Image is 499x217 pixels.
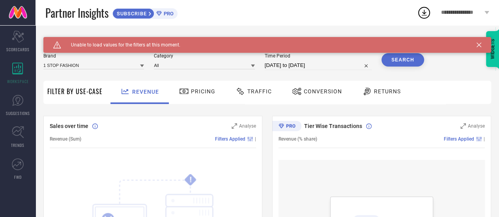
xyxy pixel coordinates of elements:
span: Filter By Use-Case [47,87,103,96]
span: SYSTEM WORKSPACE [43,37,98,43]
span: SUBSCRIBE [113,11,149,17]
span: Analyse [468,123,485,129]
div: Premium [272,121,301,133]
span: Traffic [247,88,272,95]
span: Tier Wise Transactions [304,123,362,129]
span: Time Period [265,53,372,59]
span: Revenue (% share) [278,136,317,142]
svg: Zoom [232,123,237,129]
span: Revenue (Sum) [50,136,81,142]
button: Search [381,53,424,67]
span: Unable to load values for the filters at this moment. [61,42,180,48]
span: SCORECARDS [6,46,30,52]
span: Analyse [239,123,256,129]
span: FWD [14,174,22,180]
span: Category [154,53,254,59]
span: Brand [43,53,144,59]
span: Revenue [132,89,159,95]
span: WORKSPACE [7,78,29,84]
svg: Zoom [460,123,466,129]
span: PRO [162,11,174,17]
input: Select time period [265,61,372,70]
span: Filters Applied [215,136,245,142]
span: Conversion [304,88,342,95]
span: Returns [374,88,401,95]
span: | [255,136,256,142]
span: Pricing [191,88,215,95]
div: Open download list [417,6,431,20]
span: Sales over time [50,123,88,129]
span: TRENDS [11,142,24,148]
a: SUBSCRIBEPRO [112,6,178,19]
span: SUGGESTIONS [6,110,30,116]
span: | [484,136,485,142]
span: Filters Applied [444,136,474,142]
span: Partner Insights [45,5,108,21]
tspan: ! [189,175,191,184]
